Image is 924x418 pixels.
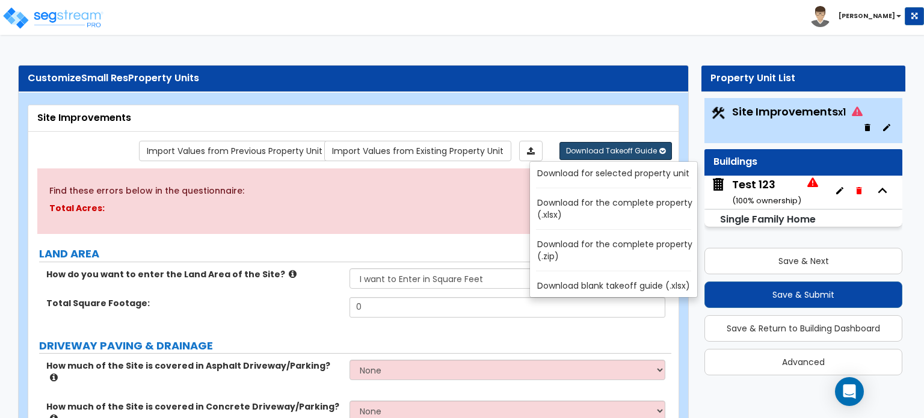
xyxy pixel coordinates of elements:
[46,297,340,309] label: Total Square Footage:
[46,360,340,384] label: How much of the Site is covered in Asphalt Driveway/Parking?
[2,6,104,30] img: logo_pro_r.png
[535,194,697,223] a: Download for the complete property (.xlsx)
[720,212,816,226] small: Single Family Home
[732,104,863,119] span: Site Improvements
[535,165,697,182] a: Download for selected property unit
[529,161,698,298] div: Download Takeoff Guide
[39,246,671,262] label: LAND AREA
[289,269,297,278] i: click for more info!
[704,349,902,375] button: Advanced
[704,248,902,274] button: Save & Next
[710,177,726,192] img: building.svg
[835,377,864,406] div: Open Intercom Messenger
[732,195,801,206] small: ( 100 % ownership)
[50,373,58,382] i: click for more info!
[704,281,902,308] button: Save & Submit
[559,142,672,160] button: Download Takeoff Guide
[324,141,511,161] a: Import the dynamic attribute values from existing properties.
[519,141,543,161] a: Import the dynamic attributes value through Excel sheet
[710,177,818,207] span: Test 123
[710,72,896,85] div: Property Unit List
[49,201,650,216] p: Total Acres:
[37,111,670,125] div: Site Improvements
[810,6,831,27] img: avatar.png
[139,141,330,161] a: Import the dynamic attribute values from previous properties.
[839,11,895,20] b: [PERSON_NAME]
[49,186,650,195] h5: Find these errors below in the questionnaire:
[39,338,671,354] label: DRIVEWAY PAVING & DRAINAGE
[838,106,846,118] small: x1
[46,268,340,280] label: How do you want to enter the Land Area of the Site?
[535,236,697,265] a: Download for the complete property (.zip)
[710,105,726,121] img: Construction.png
[566,146,657,156] span: Download Takeoff Guide
[713,155,893,169] div: Buildings
[81,71,128,85] span: Small Res
[28,72,679,85] div: Customize Property Units
[704,315,902,342] button: Save & Return to Building Dashboard
[535,277,697,294] a: Download blank takeoff guide (.xlsx)
[732,177,801,207] div: Test 123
